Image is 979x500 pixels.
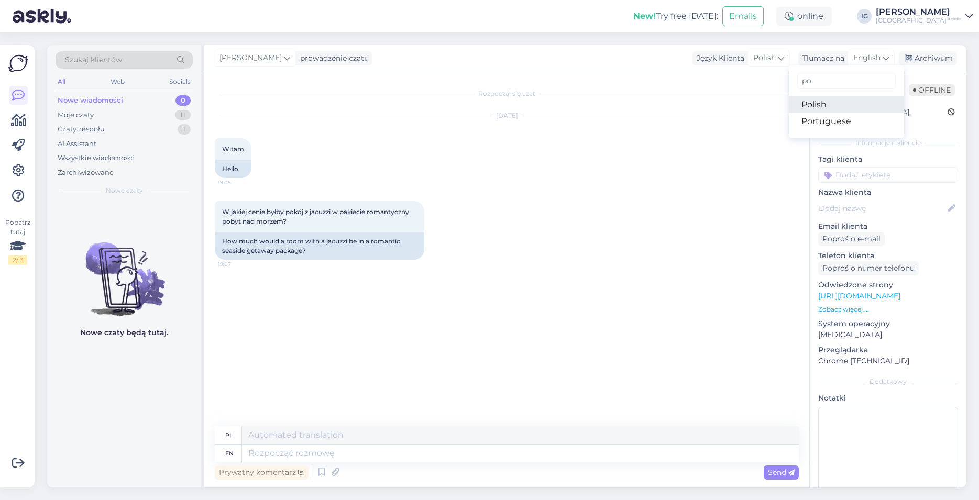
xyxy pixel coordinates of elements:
[722,6,764,26] button: Emails
[818,329,958,340] p: [MEDICAL_DATA]
[818,393,958,404] p: Notatki
[818,232,885,246] div: Poproś o e-mail
[633,11,656,21] b: New!
[768,468,795,477] span: Send
[789,113,904,130] a: Portuguese
[8,218,27,265] div: Popatrz tutaj
[909,84,955,96] span: Offline
[8,53,28,73] img: Askly Logo
[175,110,191,120] div: 11
[818,221,958,232] p: Email klienta
[175,95,191,106] div: 0
[222,208,411,225] span: W jakiej cenie byłby pokój z jacuzzi w pakiecie romantyczny pobyt nad morzem?
[215,160,251,178] div: Hello
[219,52,282,64] span: [PERSON_NAME]
[818,138,958,148] div: Informacje o kliencie
[899,51,957,65] div: Archiwum
[818,261,919,275] div: Poproś o numer telefonu
[218,260,257,268] span: 19:07
[797,73,896,89] input: Wpisz do filtrowania...
[58,110,94,120] div: Moje czaty
[818,167,958,183] input: Dodać etykietę
[818,154,958,165] p: Tagi klienta
[753,52,776,64] span: Polish
[818,355,958,366] p: Chrome [TECHNICAL_ID]
[818,280,958,291] p: Odwiedzone strony
[218,179,257,186] span: 19:05
[776,7,832,26] div: online
[818,345,958,355] p: Przeglądarka
[876,8,961,16] div: [PERSON_NAME]
[818,318,958,329] p: System operacyjny
[633,10,718,23] div: Try free [DATE]:
[56,75,68,88] div: All
[876,8,973,25] a: [PERSON_NAME][GEOGRAPHIC_DATA] *****
[818,305,958,314] p: Zobacz więcej ...
[857,9,872,24] div: IG
[215,465,309,480] div: Prywatny komentarz
[818,377,958,386] div: Dodatkowy
[215,89,799,98] div: Rozpoczął się czat
[58,124,105,135] div: Czaty zespołu
[818,250,958,261] p: Telefon klienta
[215,111,799,120] div: [DATE]
[225,445,234,462] div: en
[798,53,844,64] div: Tłumacz na
[789,96,904,113] a: Polish
[692,53,744,64] div: Język Klienta
[58,153,134,163] div: Wszystkie wiadomości
[178,124,191,135] div: 1
[215,232,424,260] div: How much would a room with a jacuzzi be in a romantic seaside getaway package?
[65,54,122,65] span: Szukaj klientów
[225,426,233,444] div: pl
[58,139,96,149] div: AI Assistant
[58,95,123,106] div: Nowe wiadomości
[818,187,958,198] p: Nazwa klienta
[819,203,946,214] input: Dodaj nazwę
[58,168,114,178] div: Zarchiwizowane
[167,75,193,88] div: Socials
[853,52,881,64] span: English
[296,53,369,64] div: prowadzenie czatu
[47,224,201,318] img: No chats
[222,145,244,153] span: Witam
[818,291,900,301] a: [URL][DOMAIN_NAME]
[108,75,127,88] div: Web
[8,255,27,265] div: 2 / 3
[80,327,168,338] p: Nowe czaty będą tutaj.
[106,186,143,195] span: Nowe czaty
